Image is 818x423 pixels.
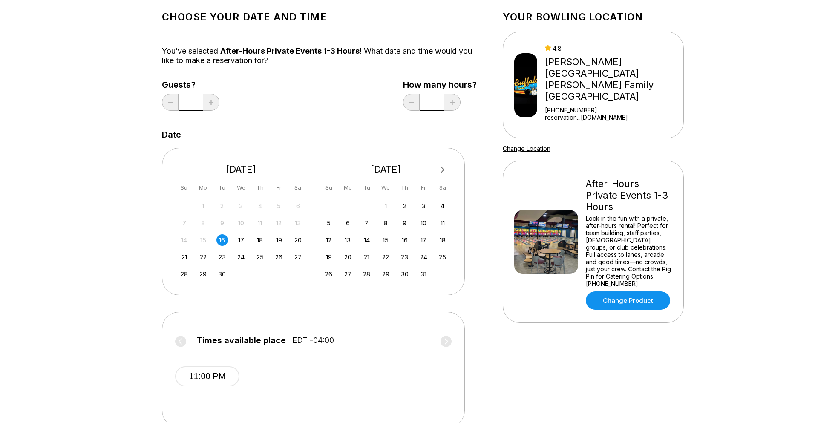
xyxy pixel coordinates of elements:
div: Not available Tuesday, September 2nd, 2025 [216,200,228,212]
div: Not available Tuesday, September 9th, 2025 [216,217,228,229]
h1: Your bowling location [503,11,684,23]
div: Su [323,182,334,193]
div: Choose Thursday, October 2nd, 2025 [399,200,410,212]
div: Choose Wednesday, October 22nd, 2025 [380,251,392,263]
div: Not available Wednesday, September 10th, 2025 [235,217,247,229]
div: Choose Friday, September 26th, 2025 [273,251,285,263]
div: Choose Friday, October 17th, 2025 [418,234,429,246]
div: Choose Thursday, September 18th, 2025 [254,234,266,246]
label: Date [162,130,181,139]
a: Change Location [503,145,550,152]
div: Choose Sunday, October 5th, 2025 [323,217,334,229]
div: month 2025-09 [177,199,305,280]
div: We [235,182,247,193]
div: Not available Saturday, September 6th, 2025 [292,200,304,212]
div: Choose Tuesday, September 30th, 2025 [216,268,228,280]
div: Choose Saturday, October 18th, 2025 [437,234,448,246]
div: Choose Wednesday, September 17th, 2025 [235,234,247,246]
div: Choose Sunday, October 12th, 2025 [323,234,334,246]
div: Not available Friday, September 5th, 2025 [273,200,285,212]
div: [DATE] [175,164,307,175]
button: Next Month [436,163,449,177]
div: Choose Tuesday, October 14th, 2025 [361,234,372,246]
div: Choose Thursday, October 30th, 2025 [399,268,410,280]
div: Choose Saturday, October 4th, 2025 [437,200,448,212]
div: Sa [292,182,304,193]
div: Choose Friday, October 10th, 2025 [418,217,429,229]
div: Choose Sunday, October 26th, 2025 [323,268,334,280]
div: Not available Thursday, September 11th, 2025 [254,217,266,229]
div: Choose Thursday, October 16th, 2025 [399,234,410,246]
div: Choose Friday, October 3rd, 2025 [418,200,429,212]
div: Choose Monday, October 6th, 2025 [342,217,354,229]
div: Choose Monday, September 29th, 2025 [197,268,209,280]
div: We [380,182,392,193]
div: Not available Friday, September 12th, 2025 [273,217,285,229]
div: Th [399,182,410,193]
div: Choose Friday, September 19th, 2025 [273,234,285,246]
label: Guests? [162,80,219,89]
div: Not available Saturday, September 13th, 2025 [292,217,304,229]
div: [DATE] [320,164,452,175]
div: Choose Tuesday, October 7th, 2025 [361,217,372,229]
div: Not available Wednesday, September 3rd, 2025 [235,200,247,212]
div: Choose Monday, October 13th, 2025 [342,234,354,246]
div: Choose Wednesday, October 8th, 2025 [380,217,392,229]
div: Choose Friday, October 31st, 2025 [418,268,429,280]
div: Choose Wednesday, October 1st, 2025 [380,200,392,212]
div: Choose Saturday, October 11th, 2025 [437,217,448,229]
h1: Choose your Date and time [162,11,477,23]
div: Not available Thursday, September 4th, 2025 [254,200,266,212]
div: Choose Monday, September 22nd, 2025 [197,251,209,263]
span: Times available place [196,336,286,345]
div: Mo [197,182,209,193]
div: Choose Tuesday, September 16th, 2025 [216,234,228,246]
a: reservation...[DOMAIN_NAME] [545,114,680,121]
img: After-Hours Private Events 1-3 Hours [514,210,578,274]
div: Fr [418,182,429,193]
div: Not available Monday, September 8th, 2025 [197,217,209,229]
div: Choose Thursday, September 25th, 2025 [254,251,266,263]
span: EDT -04:00 [292,336,334,345]
div: Choose Tuesday, October 21st, 2025 [361,251,372,263]
div: Not available Sunday, September 14th, 2025 [179,234,190,246]
div: Fr [273,182,285,193]
div: Choose Tuesday, October 28th, 2025 [361,268,372,280]
div: Choose Sunday, October 19th, 2025 [323,251,334,263]
div: Choose Thursday, October 23rd, 2025 [399,251,410,263]
div: 4.8 [545,45,680,52]
label: How many hours? [403,80,477,89]
a: Change Product [586,291,670,310]
div: Choose Monday, October 20th, 2025 [342,251,354,263]
div: Mo [342,182,354,193]
div: Choose Saturday, September 27th, 2025 [292,251,304,263]
div: Choose Saturday, September 20th, 2025 [292,234,304,246]
div: After-Hours Private Events 1-3 Hours [586,178,672,213]
div: Not available Monday, September 1st, 2025 [197,200,209,212]
div: [PHONE_NUMBER] [545,106,680,114]
button: 11:00 PM [175,366,239,386]
div: Not available Sunday, September 7th, 2025 [179,217,190,229]
div: Choose Wednesday, September 24th, 2025 [235,251,247,263]
div: month 2025-10 [322,199,450,280]
div: Th [254,182,266,193]
div: Su [179,182,190,193]
div: Not available Monday, September 15th, 2025 [197,234,209,246]
div: Tu [216,182,228,193]
div: You’ve selected ! What date and time would you like to make a reservation for? [162,46,477,65]
div: Choose Wednesday, October 29th, 2025 [380,268,392,280]
img: Buffaloe Lanes Mebane Family Bowling Center [514,53,537,117]
div: Choose Thursday, October 9th, 2025 [399,217,410,229]
span: After-Hours Private Events 1-3 Hours [220,46,360,55]
div: Choose Sunday, September 28th, 2025 [179,268,190,280]
div: Choose Wednesday, October 15th, 2025 [380,234,392,246]
div: Choose Sunday, September 21st, 2025 [179,251,190,263]
div: Tu [361,182,372,193]
div: Choose Saturday, October 25th, 2025 [437,251,448,263]
div: [PERSON_NAME][GEOGRAPHIC_DATA] [PERSON_NAME] Family [GEOGRAPHIC_DATA] [545,56,680,102]
div: Sa [437,182,448,193]
div: Choose Monday, October 27th, 2025 [342,268,354,280]
div: Lock in the fun with a private, after-hours rental! Perfect for team building, staff parties, [DE... [586,215,672,287]
div: Choose Friday, October 24th, 2025 [418,251,429,263]
div: Choose Tuesday, September 23rd, 2025 [216,251,228,263]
